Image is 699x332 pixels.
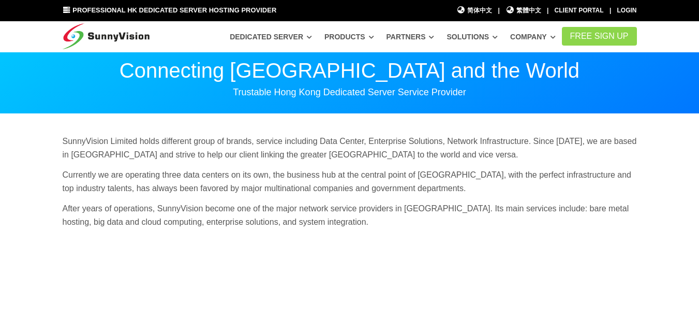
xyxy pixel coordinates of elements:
[386,27,435,46] a: Partners
[63,168,637,195] p: Currently we are operating three data centers on its own, the business hub at the central point o...
[510,27,556,46] a: Company
[63,60,637,81] p: Connecting [GEOGRAPHIC_DATA] and the World
[457,6,493,16] a: 简体中文
[609,6,611,16] li: |
[617,7,637,14] a: Login
[72,6,276,14] span: Professional HK Dedicated Server Hosting Provider
[505,6,541,16] a: 繁體中文
[63,86,637,98] p: Trustable Hong Kong Dedicated Server Service Provider
[230,27,312,46] a: Dedicated Server
[547,6,548,16] li: |
[562,27,637,46] a: FREE Sign Up
[498,6,499,16] li: |
[447,27,498,46] a: Solutions
[63,202,637,228] p: After years of operations, SunnyVision become one of the major network service providers in [GEOG...
[555,7,604,14] a: Client Portal
[324,27,374,46] a: Products
[63,135,637,161] p: SunnyVision Limited holds different group of brands, service including Data Center, Enterprise So...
